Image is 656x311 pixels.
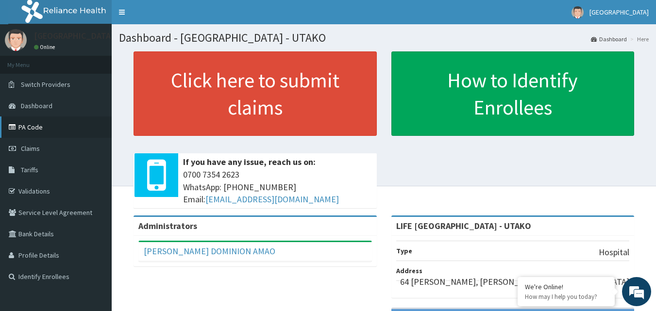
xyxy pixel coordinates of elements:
[34,32,114,40] p: [GEOGRAPHIC_DATA]
[183,156,316,167] b: If you have any issue, reach us on:
[21,144,40,153] span: Claims
[628,35,649,43] li: Here
[396,220,531,231] strong: LIFE [GEOGRAPHIC_DATA] - UTAKO
[134,51,377,136] a: Click here to submit claims
[144,246,275,257] a: [PERSON_NAME] DOMINION AMAO
[119,32,649,44] h1: Dashboard - [GEOGRAPHIC_DATA] - UTAKO
[205,194,339,205] a: [EMAIL_ADDRESS][DOMAIN_NAME]
[572,6,584,18] img: User Image
[21,165,38,174] span: Tariffs
[591,35,627,43] a: Dashboard
[21,80,70,89] span: Switch Providers
[5,29,27,51] img: User Image
[396,246,412,255] b: Type
[525,282,607,291] div: We're Online!
[400,276,629,288] p: 64 [PERSON_NAME], [PERSON_NAME], [GEOGRAPHIC_DATA]
[525,293,607,301] p: How may I help you today?
[599,246,629,259] p: Hospital
[21,101,52,110] span: Dashboard
[396,266,422,275] b: Address
[183,168,372,206] span: 0700 7354 2623 WhatsApp: [PHONE_NUMBER] Email:
[138,220,197,231] b: Administrators
[589,8,649,16] span: [GEOGRAPHIC_DATA]
[391,51,635,136] a: How to Identify Enrollees
[34,44,57,50] a: Online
